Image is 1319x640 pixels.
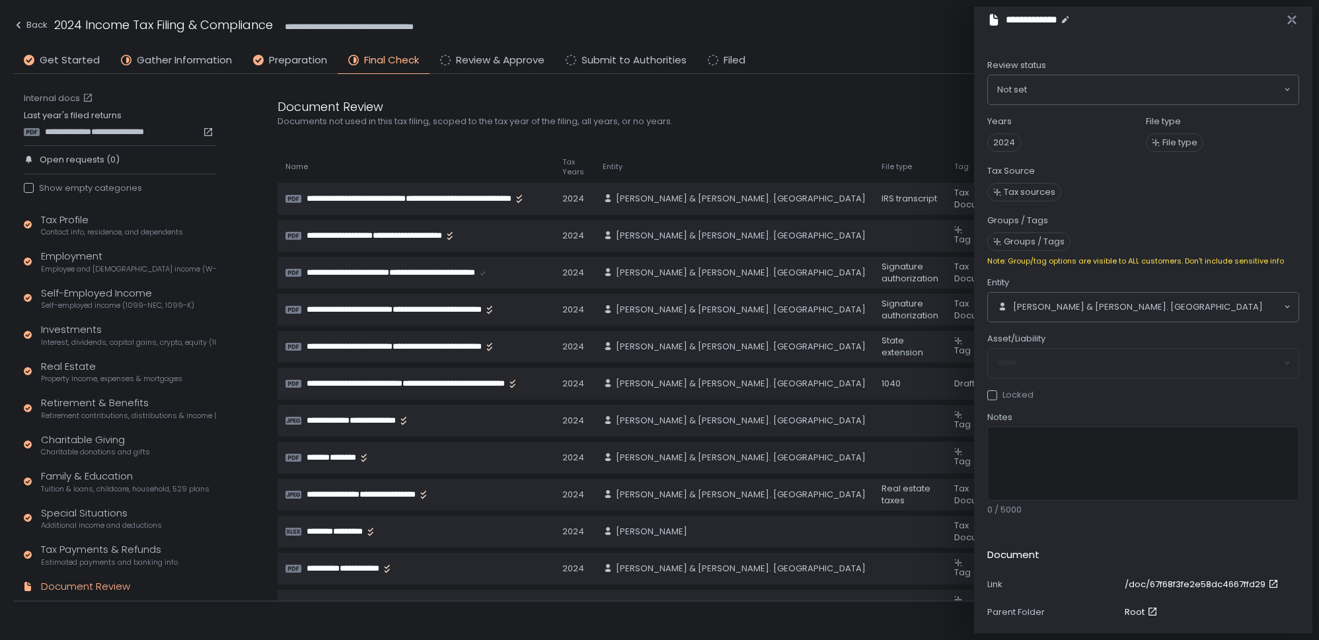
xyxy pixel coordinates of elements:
[616,304,866,316] span: [PERSON_NAME] & [PERSON_NAME]. [GEOGRAPHIC_DATA]
[269,53,327,68] span: Preparation
[1162,137,1197,149] span: File type
[24,110,216,137] div: Last year's filed returns
[954,566,971,579] span: Tag
[987,411,1012,423] span: Notes
[1013,301,1263,313] span: [PERSON_NAME] & [PERSON_NAME]. [GEOGRAPHIC_DATA]
[1125,606,1160,618] a: Root
[616,341,866,353] span: [PERSON_NAME] & [PERSON_NAME]. [GEOGRAPHIC_DATA]
[616,193,866,205] span: [PERSON_NAME] & [PERSON_NAME]. [GEOGRAPHIC_DATA]
[987,256,1299,266] div: Note: Group/tag options are visible to ALL customers. Don't include sensitive info
[13,16,48,38] button: Back
[603,162,622,172] span: Entity
[616,452,866,464] span: [PERSON_NAME] & [PERSON_NAME]. [GEOGRAPHIC_DATA]
[724,53,745,68] span: Filed
[1027,83,1283,96] input: Search for option
[285,162,308,172] span: Name
[882,162,912,172] span: File type
[987,579,1119,590] div: Link
[616,526,687,538] span: [PERSON_NAME]
[616,489,866,501] span: [PERSON_NAME] & [PERSON_NAME]. [GEOGRAPHIC_DATA]
[41,484,209,494] span: Tuition & loans, childcare, household, 529 plans
[997,83,1027,96] span: Not set
[41,411,216,421] span: Retirement contributions, distributions & income (1099-R, 5498)
[1125,579,1281,590] a: /doc/67f68f3fe2e58dc4667ffd29
[1004,236,1065,248] span: Groups / Tags
[987,165,1035,177] label: Tax Source
[41,396,216,421] div: Retirement & Benefits
[41,579,130,594] div: Document Review
[456,53,545,68] span: Review & Approve
[954,418,971,431] span: Tag
[988,75,1299,104] div: Search for option
[987,59,1046,71] span: Review status
[41,338,216,347] span: Interest, dividends, capital gains, crypto, equity (1099s, K-1s)
[616,267,866,279] span: [PERSON_NAME] & [PERSON_NAME]. [GEOGRAPHIC_DATA]
[41,433,150,458] div: Charitable Giving
[954,344,971,357] span: Tag
[987,215,1048,227] label: Groups / Tags
[41,506,162,531] div: Special Situations
[41,213,183,238] div: Tax Profile
[41,359,182,384] div: Real Estate
[41,447,150,457] span: Charitable donations and gifts
[24,92,96,104] a: Internal docs
[41,264,216,274] span: Employee and [DEMOGRAPHIC_DATA] income (W-2s)
[40,154,120,166] span: Open requests (0)
[40,53,100,68] span: Get Started
[987,277,1009,289] span: Entity
[41,542,178,567] div: Tax Payments & Refunds
[278,98,912,116] div: Document Review
[278,116,912,127] div: Documents not used in this tax filing, scoped to the tax year of the filing, all years, or no years.
[41,227,183,237] span: Contact info, residence, and dependents
[616,600,866,612] span: [PERSON_NAME] & [PERSON_NAME]. [GEOGRAPHIC_DATA]
[987,548,1039,563] h2: Document
[1146,116,1181,127] label: File type
[137,53,232,68] span: Gather Information
[1004,186,1055,198] span: Tax sources
[954,455,971,468] span: Tag
[41,301,194,310] span: Self-employed income (1099-NEC, 1099-K)
[41,249,216,274] div: Employment
[41,557,178,567] span: Estimated payments and banking info
[616,563,866,575] span: [PERSON_NAME] & [PERSON_NAME]. [GEOGRAPHIC_DATA]
[41,520,162,530] span: Additional income and deductions
[987,606,1119,618] div: Parent Folder
[954,233,971,246] span: Tag
[987,133,1021,152] span: 2024
[616,378,866,390] span: [PERSON_NAME] & [PERSON_NAME]. [GEOGRAPHIC_DATA]
[562,157,587,177] span: Tax Years
[41,374,182,384] span: Property income, expenses & mortgages
[41,322,216,347] div: Investments
[616,415,866,427] span: [PERSON_NAME] & [PERSON_NAME]. [GEOGRAPHIC_DATA]
[616,230,866,242] span: [PERSON_NAME] & [PERSON_NAME]. [GEOGRAPHIC_DATA]
[13,17,48,33] div: Back
[41,469,209,494] div: Family & Education
[987,333,1045,345] span: Asset/Liability
[582,53,687,68] span: Submit to Authorities
[364,53,419,68] span: Final Check
[988,293,1299,322] div: Search for option
[54,16,273,34] h1: 2024 Income Tax Filing & Compliance
[1263,301,1283,314] input: Search for option
[987,504,1299,516] div: 0 / 5000
[954,162,969,172] span: Tag
[987,116,1012,127] label: Years
[41,286,194,311] div: Self-Employed Income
